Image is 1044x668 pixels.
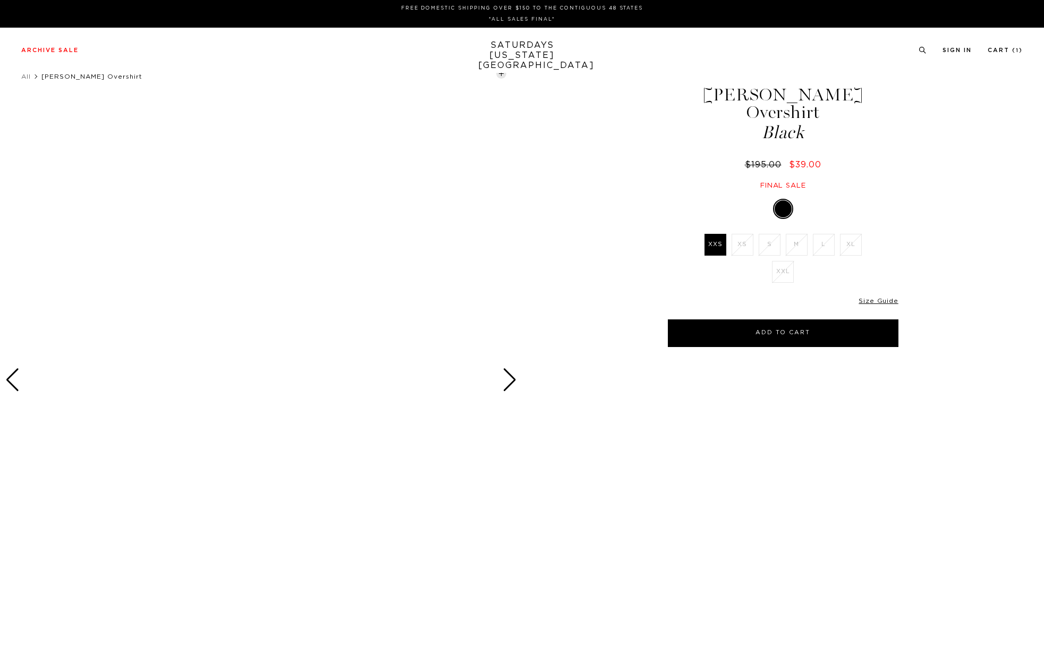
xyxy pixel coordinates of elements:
[668,319,898,347] button: Add to Cart
[705,234,726,256] label: XXS
[478,40,566,71] a: SATURDAYS[US_STATE][GEOGRAPHIC_DATA]
[26,4,1018,12] p: FREE DOMESTIC SHIPPING OVER $150 TO THE CONTIGUOUS 48 STATES
[666,86,900,141] h1: [PERSON_NAME] Overshirt
[745,160,786,169] del: $195.00
[21,73,31,80] a: All
[666,124,900,141] span: Black
[943,47,972,53] a: Sign In
[21,47,79,53] a: Archive Sale
[988,47,1023,53] a: Cart (1)
[41,73,142,80] span: [PERSON_NAME] Overshirt
[5,368,20,392] div: Previous slide
[789,160,821,169] span: $39.00
[26,15,1018,23] p: *ALL SALES FINAL*
[1016,48,1019,53] small: 1
[503,368,517,392] div: Next slide
[666,181,900,190] div: Final sale
[859,298,898,304] a: Size Guide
